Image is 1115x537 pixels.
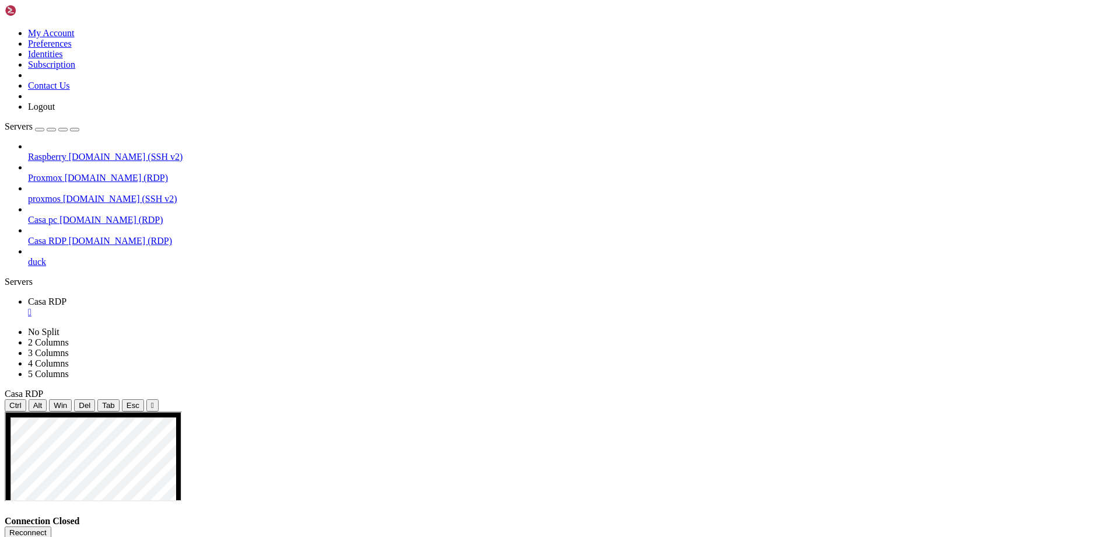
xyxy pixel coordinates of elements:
[28,152,66,162] span: Raspberry
[28,141,1110,162] li: Raspberry [DOMAIN_NAME] (SSH v2)
[127,401,139,410] span: Esc
[28,369,69,379] a: 5 Columns
[28,162,1110,183] li: Proxmox [DOMAIN_NAME] (RDP)
[28,348,69,358] a: 3 Columns
[28,327,59,337] a: No Split
[151,401,154,410] div: 
[102,401,115,410] span: Tab
[59,215,163,225] span: [DOMAIN_NAME] (RDP)
[28,358,69,368] a: 4 Columns
[69,236,172,246] span: [DOMAIN_NAME] (RDP)
[28,257,1110,267] a: duck
[33,401,43,410] span: Alt
[28,39,72,48] a: Preferences
[28,257,46,267] span: duck
[28,297,66,306] span: Casa RDP
[28,297,1110,318] a: Casa RDP
[74,399,95,412] button: Del
[65,173,168,183] span: [DOMAIN_NAME] (RDP)
[5,399,26,412] button: Ctrl
[28,102,55,111] a: Logout
[97,399,120,412] button: Tab
[28,152,1110,162] a: Raspberry [DOMAIN_NAME] (SSH v2)
[28,173,62,183] span: Proxmox
[49,399,72,412] button: Win
[28,183,1110,204] li: proxmos [DOMAIN_NAME] (SSH v2)
[28,28,75,38] a: My Account
[28,60,75,69] a: Subscription
[5,389,43,399] span: Casa RDP
[69,152,183,162] span: [DOMAIN_NAME] (SSH v2)
[28,337,69,347] a: 2 Columns
[146,399,159,412] button: 
[28,246,1110,267] li: duck
[5,121,79,131] a: Servers
[28,215,57,225] span: Casa pc
[5,516,79,526] span: Connection Closed
[54,401,67,410] span: Win
[28,173,1110,183] a: Proxmox [DOMAIN_NAME] (RDP)
[122,399,144,412] button: Esc
[28,194,1110,204] a: proxmos [DOMAIN_NAME] (SSH v2)
[29,399,47,412] button: Alt
[5,277,1110,287] div: Servers
[5,5,72,16] img: Shellngn
[79,401,90,410] span: Del
[5,121,33,131] span: Servers
[9,401,22,410] span: Ctrl
[28,81,70,90] a: Contact Us
[28,194,61,204] span: proxmos
[28,215,1110,225] a: Casa pc [DOMAIN_NAME] (RDP)
[28,225,1110,246] li: Casa RDP [DOMAIN_NAME] (RDP)
[63,194,177,204] span: [DOMAIN_NAME] (SSH v2)
[28,236,66,246] span: Casa RDP
[28,49,63,59] a: Identities
[28,204,1110,225] li: Casa pc [DOMAIN_NAME] (RDP)
[28,236,1110,246] a: Casa RDP [DOMAIN_NAME] (RDP)
[28,307,1110,318] a: 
